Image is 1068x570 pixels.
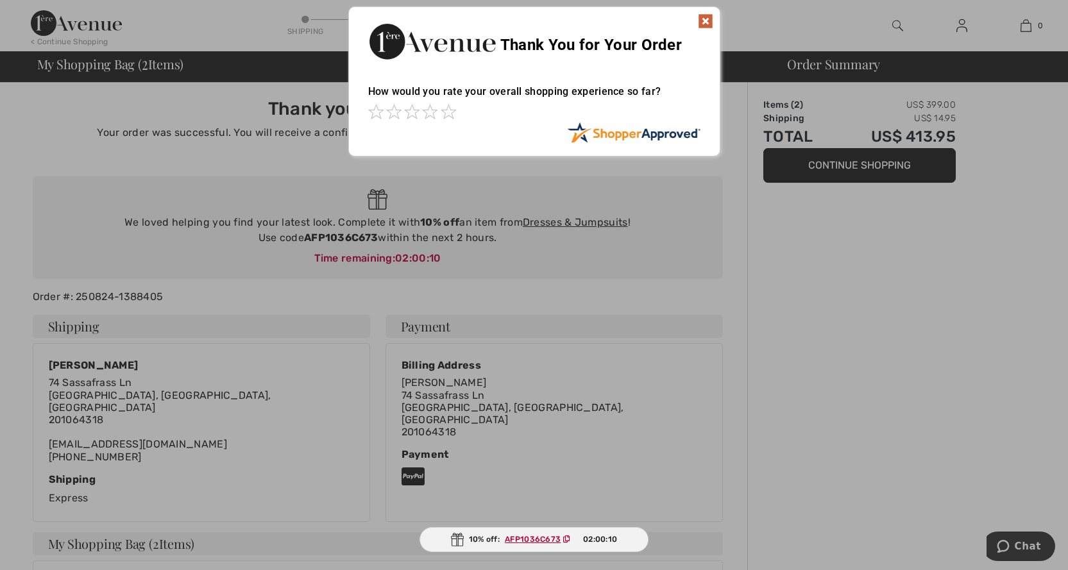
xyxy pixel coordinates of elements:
span: Chat [28,9,55,21]
span: 02:00:10 [583,533,617,545]
div: 10% off: [420,527,649,552]
span: Thank You for Your Order [500,36,682,54]
img: Thank You for Your Order [368,20,496,63]
img: x [698,13,713,29]
div: How would you rate your overall shopping experience so far? [368,72,700,122]
img: Gift.svg [451,533,464,546]
ins: AFP1036C673 [505,535,561,544]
